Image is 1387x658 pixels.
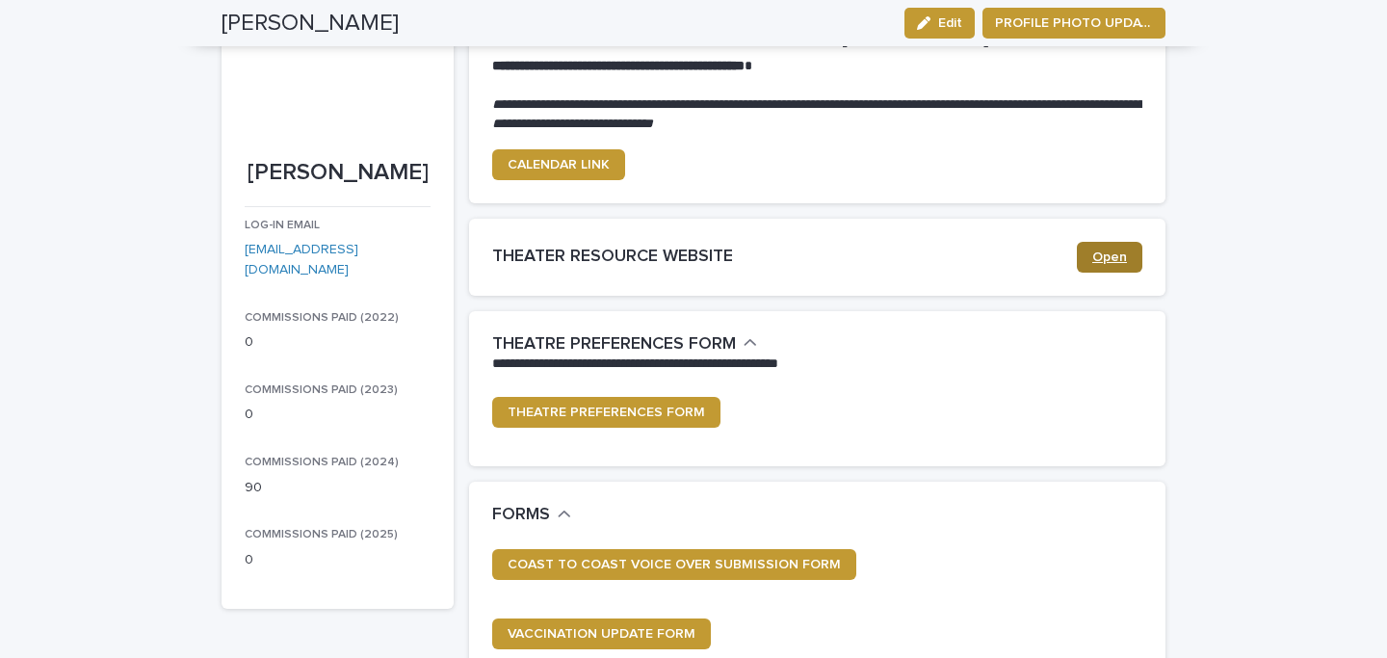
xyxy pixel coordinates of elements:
p: 0 [245,332,431,353]
p: [PERSON_NAME] [245,159,431,187]
h2: [PERSON_NAME] [222,10,399,38]
span: PROFILE PHOTO UPDATE [995,13,1153,33]
a: [EMAIL_ADDRESS][DOMAIN_NAME] [245,243,358,276]
span: VACCINATION UPDATE FORM [508,627,695,641]
a: VACCINATION UPDATE FORM [492,619,711,649]
button: PROFILE PHOTO UPDATE [982,8,1165,39]
p: 90 [245,478,431,498]
span: COMMISSIONS PAID (2025) [245,529,398,540]
h2: FORMS [492,505,550,526]
p: 0 [245,550,431,570]
span: LOG-IN EMAIL [245,220,320,231]
span: COMMISSIONS PAID (2024) [245,457,399,468]
button: Edit [904,8,975,39]
button: THEATRE PREFERENCES FORM [492,334,757,355]
a: Open [1077,242,1142,273]
span: Open [1092,250,1127,264]
span: COAST TO COAST VOICE OVER SUBMISSION FORM [508,558,841,571]
p: 0 [245,405,431,425]
a: CALENDAR LINK [492,149,625,180]
span: Edit [938,16,962,30]
h2: THEATER RESOURCE WEBSITE [492,247,1077,268]
button: FORMS [492,505,571,526]
span: COMMISSIONS PAID (2023) [245,384,398,396]
h2: THEATRE PREFERENCES FORM [492,334,736,355]
a: COAST TO COAST VOICE OVER SUBMISSION FORM [492,549,856,580]
span: COMMISSIONS PAID (2022) [245,312,399,324]
a: THEATRE PREFERENCES FORM [492,397,720,428]
span: CALENDAR LINK [508,158,610,171]
span: THEATRE PREFERENCES FORM [508,406,705,419]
